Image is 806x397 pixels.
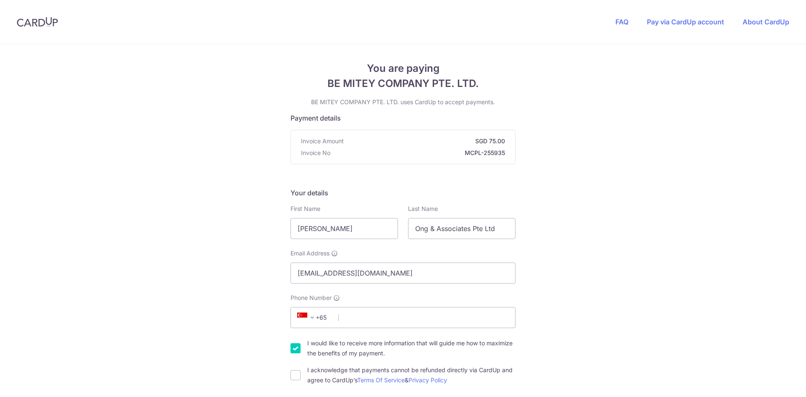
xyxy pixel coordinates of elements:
[290,98,516,106] p: BE MITEY COMPANY PTE. LTD. uses CardUp to accept payments.
[647,18,724,26] a: Pay via CardUp account
[290,205,320,213] label: First Name
[408,218,516,239] input: Last name
[743,18,789,26] a: About CardUp
[295,313,332,323] span: +65
[290,113,516,123] h5: Payment details
[408,376,447,384] a: Privacy Policy
[290,263,516,284] input: Email address
[290,218,398,239] input: First name
[290,61,516,76] span: You are paying
[290,249,330,258] span: Email Address
[301,137,344,145] span: Invoice Amount
[290,188,516,198] h5: Your details
[615,18,628,26] a: FAQ
[17,17,58,27] img: CardUp
[290,294,332,302] span: Phone Number
[301,149,330,157] span: Invoice No
[297,313,317,323] span: +65
[357,376,405,384] a: Terms Of Service
[408,205,438,213] label: Last Name
[347,137,505,145] strong: SGD 75.00
[307,365,516,385] label: I acknowledge that payments cannot be refunded directly via CardUp and agree to CardUp’s &
[307,338,516,358] label: I would like to receive more information that will guide me how to maximize the benefits of my pa...
[290,76,516,91] span: BE MITEY COMPANY PTE. LTD.
[334,149,505,157] strong: MCPL-255935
